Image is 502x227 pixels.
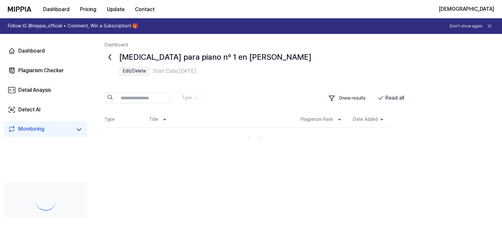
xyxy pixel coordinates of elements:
[4,63,88,78] a: Plagiarism Checker
[295,112,348,127] th: Plagiarism Rate
[8,7,31,12] img: logo
[38,3,75,16] button: Dashboard
[8,125,72,134] a: Monitoring
[450,24,482,29] button: Don't show again
[102,0,130,18] a: Update
[4,102,88,118] a: Detect AI
[105,134,404,145] nav: pagination
[8,23,138,29] h1: Follow IG @mippia_official + Comment, Win a Subscription! 🎁
[325,93,371,104] button: 0new results
[18,106,41,114] div: Detect AI
[377,93,404,103] button: Read all
[123,68,146,74] div: Edit/Delete
[18,47,45,55] div: Dashboard
[18,125,44,134] div: Monitoring
[105,42,128,47] a: Dashboard
[119,51,363,63] div: [MEDICAL_DATA] para piano nº 1 en [PERSON_NAME]
[144,112,290,127] th: Title
[255,134,264,143] a: Go to next page
[105,112,144,127] th: Type
[348,112,391,127] th: Date Added
[4,43,88,59] a: Dashboard
[153,67,196,75] div: Start Date: [DATE]
[18,86,51,94] div: Detail Anaysis
[244,134,254,143] a: Go to previous page
[18,67,64,74] div: Plagiarism Checker
[130,3,160,16] button: Contact
[4,82,88,98] a: Detail Anaysis
[439,5,494,13] button: [DEMOGRAPHIC_DATA]
[102,3,130,16] button: Update
[108,95,113,100] img: Search
[119,66,150,76] button: Edit/Delete
[75,3,102,16] button: Pricing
